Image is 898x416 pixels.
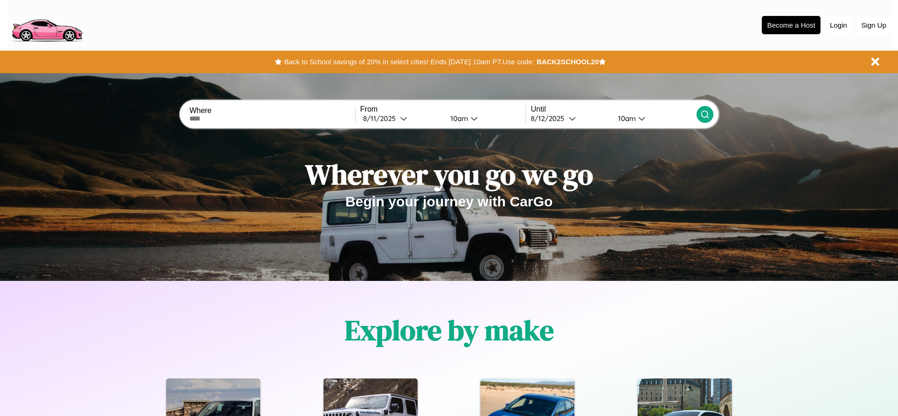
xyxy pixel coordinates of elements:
h1: Explore by make [345,311,554,349]
button: 8/11/2025 [360,113,443,123]
button: Become a Host [762,16,821,34]
label: From [360,105,526,113]
button: Back to School savings of 20% in select cities! Ends [DATE] 10am PT.Use code: [282,55,536,68]
button: 10am [611,113,696,123]
img: logo [7,5,86,44]
button: Login [825,16,852,34]
b: BACK2SCHOOL20 [536,58,599,66]
div: 8 / 12 / 2025 [531,114,569,123]
label: Where [189,106,355,115]
button: Sign Up [857,16,891,34]
div: 8 / 11 / 2025 [363,114,400,123]
label: Until [531,105,696,113]
button: 10am [443,113,526,123]
div: 10am [613,114,638,123]
div: 10am [446,114,471,123]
